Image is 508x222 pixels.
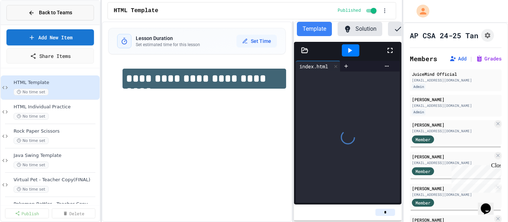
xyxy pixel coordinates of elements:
div: [EMAIL_ADDRESS][DOMAIN_NAME] [412,128,493,134]
button: Assignment Settings [481,29,494,42]
h3: Lesson Duration [136,35,200,42]
div: [EMAIL_ADDRESS][DOMAIN_NAME] [412,103,499,108]
span: Member [415,136,430,143]
div: Content is published and visible to students [338,6,378,15]
div: [EMAIL_ADDRESS][DOMAIN_NAME] [412,160,493,166]
a: Share Items [6,48,94,64]
div: [PERSON_NAME] [412,153,493,160]
div: Chat with us now!Close [3,3,49,45]
div: [EMAIL_ADDRESS][DOMAIN_NAME] [412,78,499,83]
button: Grades [476,55,502,62]
span: Pokemon Battler - Teacher Copy [14,201,98,207]
span: No time set [14,186,49,193]
button: Template [297,22,332,36]
button: Solution [338,22,382,36]
span: Published [338,8,361,14]
div: My Account [409,3,431,19]
span: HTML Template [114,6,158,15]
span: Java Swing Template [14,153,98,159]
button: Add [449,55,467,62]
span: | [469,54,473,63]
iframe: chat widget [449,162,501,193]
iframe: chat widget [478,193,501,215]
span: Member [415,199,430,206]
button: Back to Teams [6,5,94,20]
div: [PERSON_NAME] [412,122,493,128]
div: Admin [412,109,425,115]
div: [PERSON_NAME] [412,185,493,192]
a: Publish [5,208,49,218]
span: No time set [14,137,49,144]
div: JuiceMind Official [412,71,499,77]
div: [EMAIL_ADDRESS][DOMAIN_NAME] [412,192,493,197]
span: HTML Individual Practice [14,104,98,110]
button: Tests [388,22,425,36]
button: Set Time [236,35,277,48]
div: index.html [296,63,332,70]
a: Add New Item [6,29,94,45]
span: No time set [14,162,49,168]
span: HTML Template [14,80,98,86]
div: [PERSON_NAME] [412,96,499,103]
h1: AP CSA 24-25 Tan [410,30,478,40]
span: No time set [14,113,49,120]
span: Virtual Pet - Teacher Copy(FINAL) [14,177,98,183]
span: Member [415,168,430,174]
span: Back to Teams [39,9,72,16]
span: Rock Paper Scissors [14,128,98,134]
a: Delete [52,208,96,218]
div: Admin [412,84,425,90]
span: No time set [14,89,49,95]
div: index.html [296,61,340,71]
p: Set estimated time for this lesson [136,42,200,48]
h2: Members [410,54,437,64]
